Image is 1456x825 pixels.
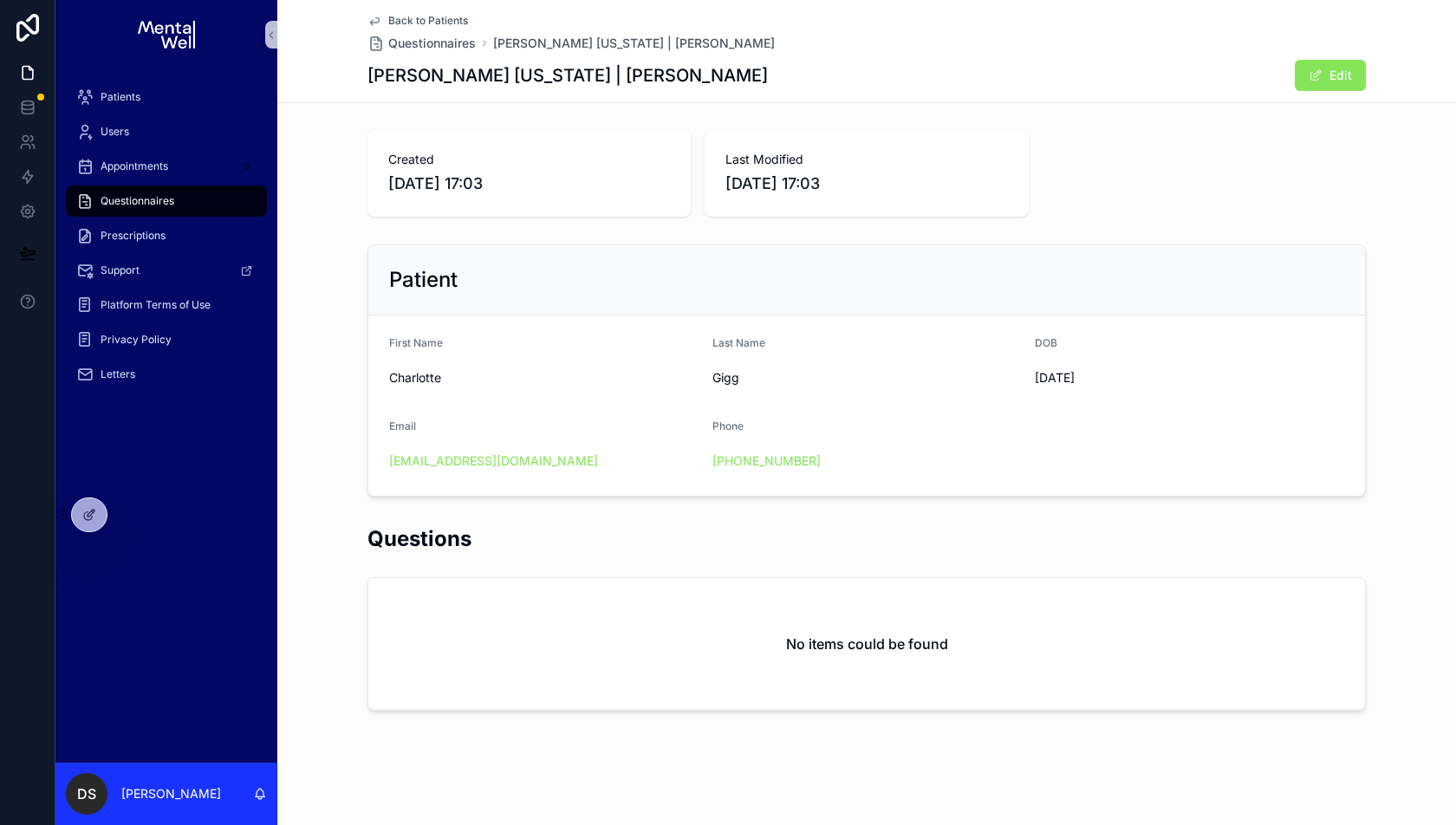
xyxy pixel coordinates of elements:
[101,367,135,381] span: Letters
[493,35,775,52] a: [PERSON_NAME] [US_STATE] | [PERSON_NAME]
[101,194,174,208] span: Questionnaires
[77,783,96,804] span: DS
[712,419,744,432] span: Phone
[367,14,468,28] a: Back to Patients
[389,336,443,349] span: First Name
[389,452,598,470] a: [EMAIL_ADDRESS][DOMAIN_NAME]
[121,785,221,802] p: [PERSON_NAME]
[1035,336,1057,349] span: DOB
[712,452,821,470] a: [PHONE_NUMBER]
[389,369,699,387] span: Charlotte
[367,35,476,52] a: Questionnaires
[1295,60,1366,91] button: Edit
[66,81,267,113] a: Patients
[388,35,476,52] span: Questionnaires
[786,633,948,654] h2: No items could be found
[55,69,277,412] div: scrollable content
[712,369,1022,387] span: Gigg
[101,229,166,243] span: Prescriptions
[388,14,468,28] span: Back to Patients
[725,151,1007,168] span: Last Modified
[367,63,768,88] h1: [PERSON_NAME] [US_STATE] | [PERSON_NAME]
[66,324,267,355] a: Privacy Policy
[725,172,1007,196] span: [DATE] 17:03
[388,151,670,168] span: Created
[66,255,267,286] a: Support
[101,298,211,312] span: Platform Terms of Use
[101,333,172,347] span: Privacy Policy
[367,524,471,553] h2: Questions
[389,419,416,432] span: Email
[389,266,458,294] h2: Patient
[388,172,670,196] span: [DATE] 17:03
[101,90,140,104] span: Patients
[66,359,267,390] a: Letters
[66,151,267,182] a: Appointments
[1035,369,1344,387] span: [DATE]
[66,220,267,251] a: Prescriptions
[66,185,267,217] a: Questionnaires
[66,116,267,147] a: Users
[66,289,267,321] a: Platform Terms of Use
[712,336,765,349] span: Last Name
[101,263,140,277] span: Support
[101,159,168,173] span: Appointments
[138,21,194,49] img: App logo
[101,125,129,139] span: Users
